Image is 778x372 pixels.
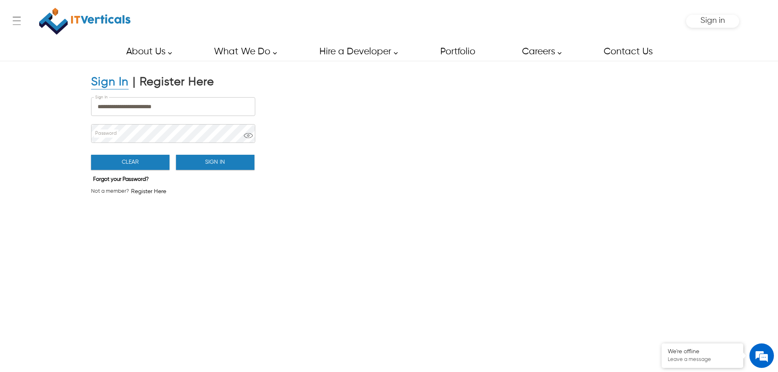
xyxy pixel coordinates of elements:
[91,174,151,185] button: Forgot your Password?
[140,75,214,89] div: Register Here
[131,187,166,196] span: Register Here
[176,155,254,170] button: Sign In
[700,19,725,24] a: Sign in
[91,75,129,89] div: Sign In
[205,42,281,61] a: What We Do
[39,4,131,38] img: IT Verticals Inc
[91,155,169,170] button: Clear
[668,356,737,363] p: Leave a message
[431,42,484,61] a: Portfolio
[668,348,737,355] div: We're offline
[513,42,566,61] a: Careers
[700,16,725,25] span: Sign in
[594,42,661,61] a: Contact Us
[117,42,176,61] a: About Us
[310,42,402,61] a: Hire a Developer
[133,75,136,89] div: |
[91,187,129,196] span: Not a member?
